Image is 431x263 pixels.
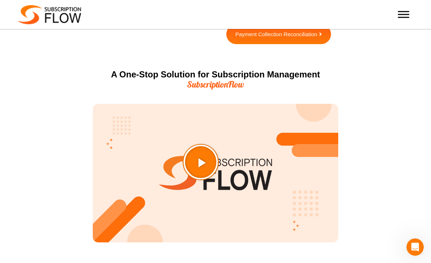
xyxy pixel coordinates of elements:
[235,31,317,37] span: Payment Collection Reconciliation
[93,69,338,89] h2: A One-Stop Solution for Subscription Management
[201,162,237,198] div: Play Video about SubscriptionFlow-Video
[226,24,331,44] a: Payment Collection Reconciliation
[18,5,81,24] img: Subscriptionflow
[406,238,424,256] iframe: Intercom live chat
[187,79,244,90] span: SubscriptionFlow
[398,11,409,18] button: Toggle Menu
